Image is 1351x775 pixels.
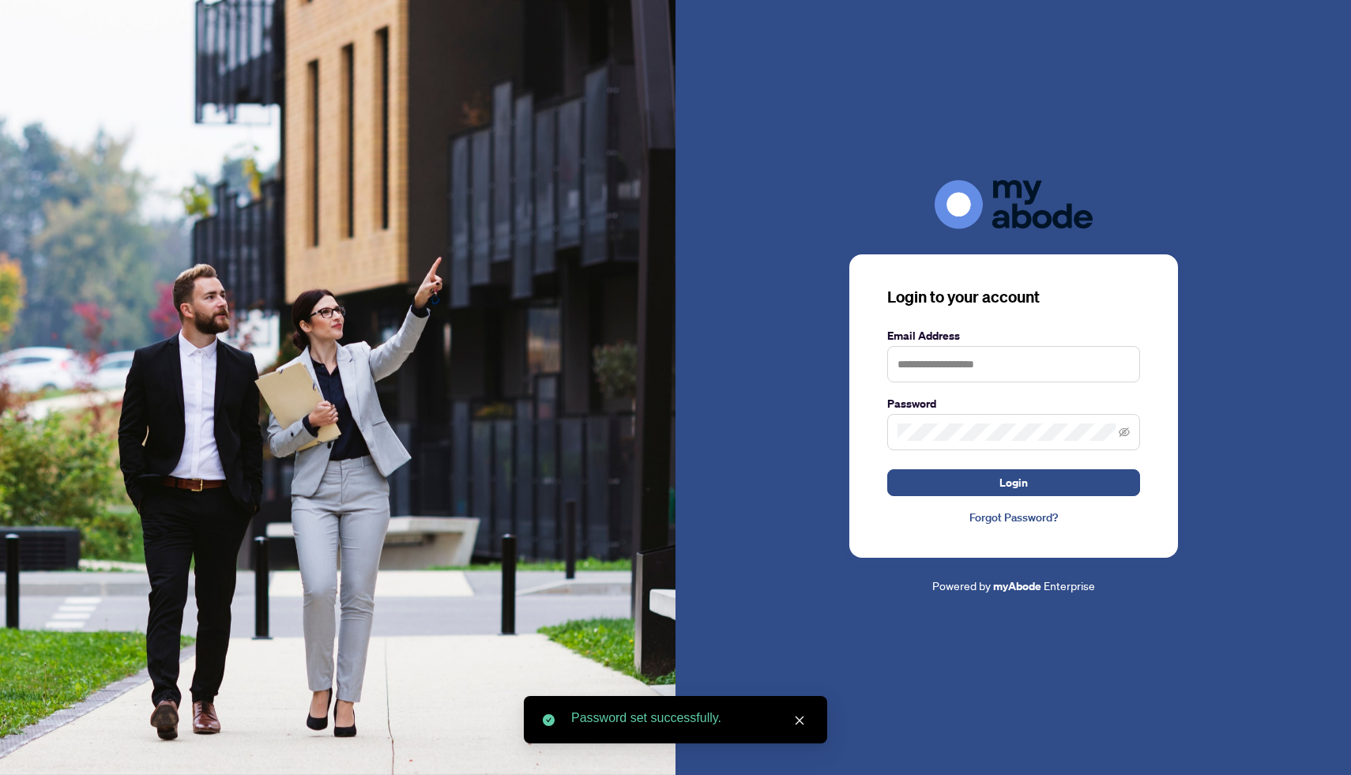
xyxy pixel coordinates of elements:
[993,577,1041,595] a: myAbode
[571,709,808,728] div: Password set successfully.
[935,180,1093,228] img: ma-logo
[1044,578,1095,593] span: Enterprise
[791,712,808,729] a: Close
[794,715,805,726] span: close
[1119,427,1130,438] span: eye-invisible
[887,395,1140,412] label: Password
[887,509,1140,526] a: Forgot Password?
[932,578,991,593] span: Powered by
[543,714,555,726] span: check-circle
[887,286,1140,308] h3: Login to your account
[887,469,1140,496] button: Login
[999,470,1028,495] span: Login
[887,327,1140,344] label: Email Address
